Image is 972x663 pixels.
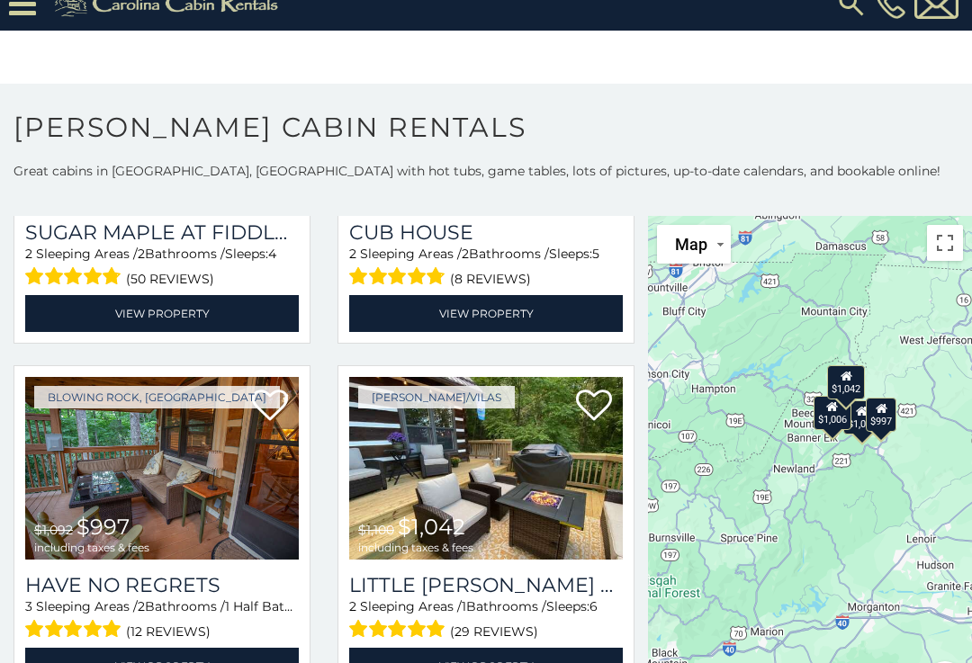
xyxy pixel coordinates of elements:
img: Have No Regrets [25,377,299,560]
span: 4 [268,246,276,262]
a: Little [PERSON_NAME] Cabin [349,573,623,597]
button: Change map style [657,225,731,264]
span: including taxes & fees [34,542,149,553]
span: $997 [76,514,130,540]
button: Toggle fullscreen view [927,225,963,261]
span: 6 [589,598,598,614]
span: including taxes & fees [358,542,473,553]
div: $1,042 [827,365,865,399]
div: Sleeping Areas / Bathrooms / Sleeps: [349,597,623,643]
span: $1,042 [398,514,465,540]
span: (29 reviews) [450,620,538,643]
a: Add to favorites [576,388,612,426]
h3: Little Birdsong Cabin [349,573,623,597]
div: $1,006 [814,396,851,430]
span: 2 [349,246,356,262]
a: Blowing Rock, [GEOGRAPHIC_DATA] [34,386,280,408]
a: View Property [25,295,299,332]
span: $1,100 [358,522,394,538]
span: (12 reviews) [126,620,211,643]
a: View Property [349,295,623,332]
a: Have No Regrets [25,573,299,597]
div: Sleeping Areas / Bathrooms / Sleeps: [25,245,299,291]
span: 1 [462,598,466,614]
a: Sugar Maple at Fiddlestix [25,220,299,245]
span: Map [675,235,707,254]
img: Little Birdsong Cabin [349,377,623,560]
a: [PERSON_NAME]/Vilas [358,386,515,408]
span: (8 reviews) [450,267,531,291]
span: 2 [138,246,145,262]
span: (50 reviews) [126,267,214,291]
div: Sleeping Areas / Bathrooms / Sleeps: [349,245,623,291]
a: Cub House [349,220,623,245]
a: Have No Regrets $1,092 $997 including taxes & fees [25,377,299,560]
div: $1,032 [843,400,881,435]
div: Sleeping Areas / Bathrooms / Sleeps: [25,597,299,643]
span: 5 [592,246,599,262]
span: 2 [462,246,469,262]
span: 3 [25,598,32,614]
span: 2 [25,246,32,262]
span: 2 [138,598,145,614]
span: $1,092 [34,522,73,538]
a: Little Birdsong Cabin $1,100 $1,042 including taxes & fees [349,377,623,560]
span: 2 [349,598,356,614]
div: $997 [866,398,896,432]
span: 1 Half Baths / [225,598,307,614]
